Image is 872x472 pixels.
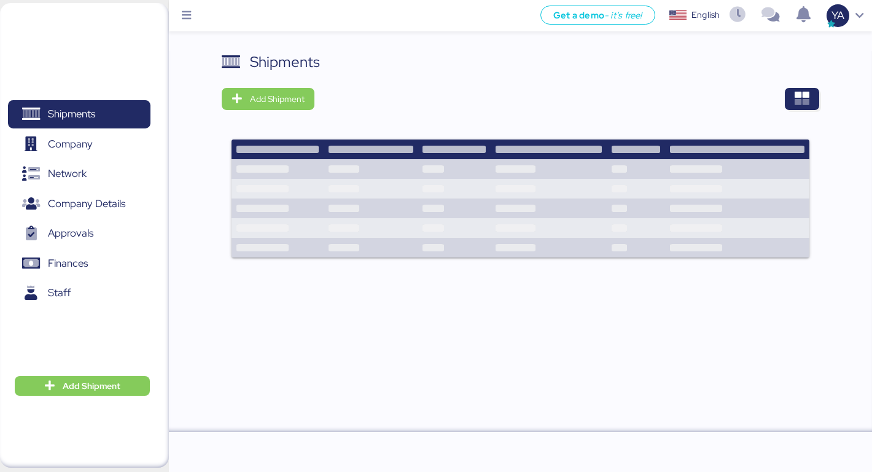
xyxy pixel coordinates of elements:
button: Add Shipment [15,376,150,396]
button: Menu [176,6,197,26]
a: Finances [8,250,150,278]
div: English [691,9,720,22]
a: Network [8,160,150,188]
div: Shipments [250,51,320,73]
span: Staff [48,284,71,302]
span: Finances [48,254,88,272]
span: YA [831,7,844,23]
a: Staff [8,279,150,307]
button: Add Shipment [222,88,314,110]
span: Shipments [48,105,95,123]
span: Add Shipment [63,379,120,393]
a: Shipments [8,100,150,128]
span: Company [48,135,93,153]
a: Company Details [8,190,150,218]
span: Network [48,165,87,183]
span: Approvals [48,224,93,242]
span: Add Shipment [250,92,305,106]
a: Company [8,130,150,159]
a: Approvals [8,219,150,248]
span: Company Details [48,195,125,213]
